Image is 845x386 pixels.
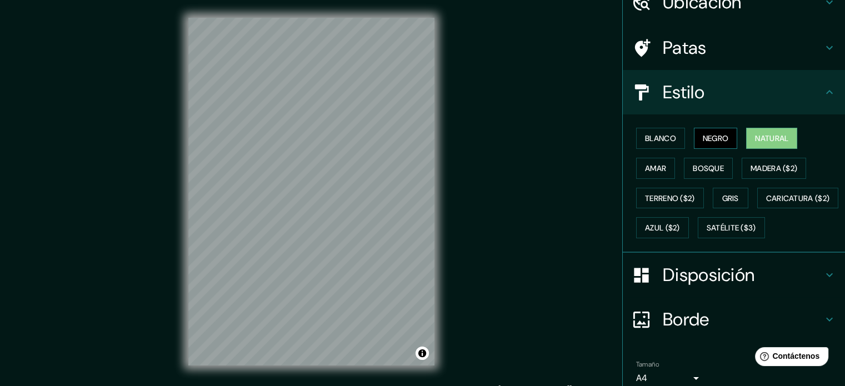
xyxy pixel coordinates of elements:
[416,347,429,360] button: Activar o desactivar atribución
[623,26,845,70] div: Patas
[636,360,659,369] font: Tamaño
[636,372,647,384] font: A4
[645,163,666,173] font: Amar
[755,133,788,143] font: Natural
[663,36,707,59] font: Patas
[713,188,748,209] button: Gris
[188,18,434,365] canvas: Mapa
[693,163,724,173] font: Bosque
[698,217,765,238] button: Satélite ($3)
[645,193,695,203] font: Terreno ($2)
[623,70,845,114] div: Estilo
[684,158,733,179] button: Bosque
[766,193,830,203] font: Caricatura ($2)
[636,188,704,209] button: Terreno ($2)
[645,133,676,143] font: Blanco
[663,81,704,104] font: Estilo
[757,188,839,209] button: Caricatura ($2)
[636,217,689,238] button: Azul ($2)
[623,297,845,342] div: Borde
[694,128,738,149] button: Negro
[703,133,729,143] font: Negro
[663,263,754,287] font: Disposición
[751,163,797,173] font: Madera ($2)
[722,193,739,203] font: Gris
[636,158,675,179] button: Amar
[742,158,806,179] button: Madera ($2)
[623,253,845,297] div: Disposición
[636,128,685,149] button: Blanco
[663,308,709,331] font: Borde
[746,343,833,374] iframe: Lanzador de widgets de ayuda
[746,128,797,149] button: Natural
[707,223,756,233] font: Satélite ($3)
[645,223,680,233] font: Azul ($2)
